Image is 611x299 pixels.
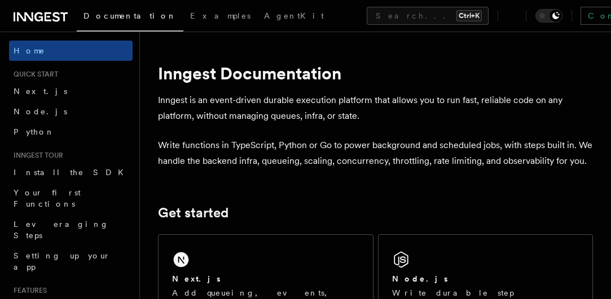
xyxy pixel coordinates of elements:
[9,70,58,79] span: Quick start
[9,246,133,277] a: Setting up your app
[14,220,109,240] span: Leveraging Steps
[367,7,489,25] button: Search...Ctrl+K
[190,11,250,20] span: Examples
[14,45,45,56] span: Home
[9,41,133,61] a: Home
[9,151,63,160] span: Inngest tour
[14,188,81,208] span: Your first Functions
[9,182,133,214] a: Your first Functions
[392,273,448,284] h2: Node.js
[9,286,47,295] span: Features
[14,127,55,136] span: Python
[158,205,228,221] a: Get started
[9,81,133,101] a: Next.js
[83,11,177,20] span: Documentation
[456,10,482,21] kbd: Ctrl+K
[9,214,133,246] a: Leveraging Steps
[9,101,133,122] a: Node.js
[257,3,331,30] a: AgentKit
[14,107,67,116] span: Node.js
[183,3,257,30] a: Examples
[172,273,221,284] h2: Next.js
[14,168,130,177] span: Install the SDK
[9,122,133,142] a: Python
[158,137,593,169] p: Write functions in TypeScript, Python or Go to power background and scheduled jobs, with steps bu...
[158,63,593,83] h1: Inngest Documentation
[77,3,183,32] a: Documentation
[14,251,111,271] span: Setting up your app
[158,92,593,124] p: Inngest is an event-driven durable execution platform that allows you to run fast, reliable code ...
[9,162,133,182] a: Install the SDK
[264,11,324,20] span: AgentKit
[535,9,562,23] button: Toggle dark mode
[14,87,67,96] span: Next.js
